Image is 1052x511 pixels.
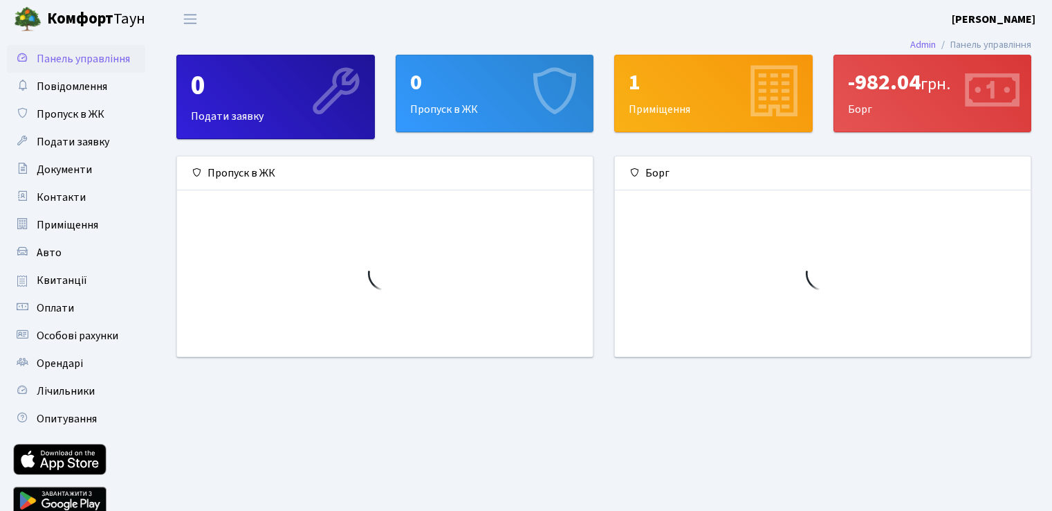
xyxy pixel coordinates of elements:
img: logo.png [14,6,41,33]
div: Пропуск в ЖК [177,156,593,190]
a: 0Пропуск в ЖК [396,55,594,132]
b: [PERSON_NAME] [952,12,1035,27]
a: Особові рахунки [7,322,145,350]
div: 0 [410,69,580,96]
nav: breadcrumb [889,30,1052,60]
span: Оплати [37,301,74,316]
span: Особові рахунки [37,328,118,343]
a: Оплати [7,294,145,322]
div: Борг [615,156,1031,190]
div: Подати заявку [177,55,374,138]
a: Орендарі [7,350,145,377]
span: Панель управління [37,51,130,66]
span: Контакти [37,190,86,205]
span: Авто [37,245,62,260]
div: Борг [834,55,1031,132]
a: 1Приміщення [614,55,813,132]
span: Пропуск в ЖК [37,107,104,122]
a: Авто [7,239,145,267]
a: Admin [910,37,936,52]
div: Пропуск в ЖК [396,55,593,132]
span: Таун [47,8,145,31]
div: Приміщення [615,55,812,132]
span: Орендарі [37,356,83,371]
li: Панель управління [936,37,1031,53]
span: Опитування [37,411,97,427]
div: 0 [191,69,360,102]
div: 1 [629,69,798,96]
a: Документи [7,156,145,183]
a: Подати заявку [7,128,145,156]
div: -982.04 [848,69,1017,96]
a: Повідомлення [7,73,145,100]
span: Подати заявку [37,134,109,150]
a: Лічильники [7,377,145,405]
a: Приміщення [7,211,145,239]
span: грн. [921,72,950,96]
a: Контакти [7,183,145,211]
a: Панель управління [7,45,145,73]
span: Квитанції [37,273,87,288]
span: Приміщення [37,217,98,233]
a: Опитування [7,405,145,433]
button: Переключити навігацію [173,8,207,30]
a: 0Подати заявку [176,55,375,139]
a: Пропуск в ЖК [7,100,145,128]
b: Комфорт [47,8,113,30]
a: [PERSON_NAME] [952,11,1035,28]
span: Повідомлення [37,79,107,94]
a: Квитанції [7,267,145,294]
span: Лічильники [37,384,95,399]
span: Документи [37,162,92,177]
